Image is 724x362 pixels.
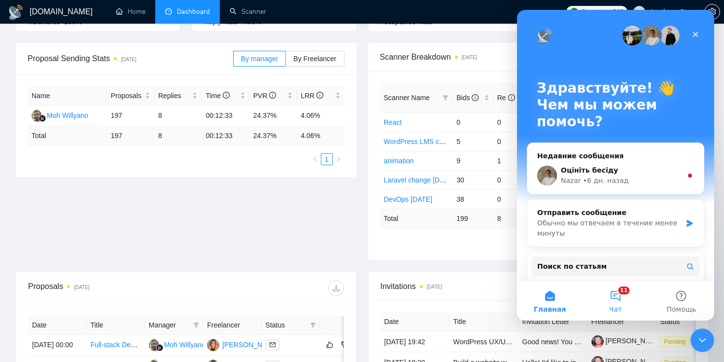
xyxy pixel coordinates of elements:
time: [DATE] [462,55,477,60]
th: Title [449,312,518,331]
a: homeHome [116,7,145,16]
div: Proposals [28,280,186,296]
th: Invitation Letter [518,312,587,331]
a: animation [384,157,414,165]
span: Connects: [581,6,611,17]
span: By Freelancer [293,55,336,63]
th: Freelancer [587,312,656,331]
a: MWMoh Willyano [149,340,206,348]
button: dislike [339,339,350,351]
span: filter [308,318,318,332]
td: Full-stack Developer (React/Next.js) [86,335,144,356]
a: IK[PERSON_NAME] [207,340,279,348]
span: 4.06% [242,18,262,26]
iframe: To enrich screen reader interactions, please activate Accessibility in Grammarly extension settings [690,328,714,352]
th: Proposals [107,86,154,106]
td: 5 [452,132,493,151]
span: filter [443,95,448,101]
img: MW [149,339,161,351]
button: like [324,339,336,351]
td: 4.06% [297,106,344,126]
li: Next Page [333,153,345,165]
button: left [309,153,321,165]
span: Proposals [111,90,143,101]
img: MW [32,109,44,122]
img: logo [8,4,24,20]
span: LRR [301,92,323,100]
a: searchScanner [230,7,266,16]
td: 00:12:33 [202,126,249,145]
button: right [333,153,345,165]
span: filter [193,322,199,328]
span: Bids [456,94,479,102]
span: Dashboard [177,7,210,16]
th: Title [86,316,144,335]
span: info-circle [316,92,323,99]
td: 0 [493,170,534,189]
button: setting [704,4,720,20]
span: Scanner Breakdown [380,51,697,63]
span: user [636,8,643,15]
th: Name [28,86,107,106]
td: 199 [452,209,493,228]
img: gigradar-bm.png [39,115,46,122]
td: 0 [452,112,493,132]
a: setting [704,8,720,16]
a: Full-stack Developer (React/Next.js) [90,341,201,349]
td: 9 [452,151,493,170]
span: Replies [158,90,190,101]
span: -- [436,18,441,26]
a: 1 [321,154,332,165]
span: info-circle [223,92,230,99]
a: WordPress LMS change [DATE] [384,138,482,145]
td: [DATE] 19:42 [380,331,449,352]
span: Reply Rate [204,18,238,26]
span: filter [310,322,316,328]
a: [PERSON_NAME] [591,337,662,345]
img: IK [207,339,219,351]
li: Previous Page [309,153,321,165]
td: 00:12:33 [202,106,249,126]
div: Moh Willyano [164,339,206,350]
span: Acceptance Rate [380,18,433,26]
span: 100% [64,18,82,26]
span: filter [441,90,450,105]
span: Time [206,92,229,100]
div: [PERSON_NAME] [222,339,279,350]
td: Total [28,126,107,145]
a: MWMoh Willyano [32,111,88,119]
span: dashboard [165,8,172,15]
span: Proposal Sending Stats [28,52,233,65]
span: filter [191,318,201,332]
td: 0 [493,132,534,151]
td: 8 [493,209,534,228]
td: 0 [493,189,534,209]
span: left [312,156,318,162]
a: DevOps [DATE] [384,195,433,203]
span: Scanner Name [384,94,430,102]
td: 8 [154,106,202,126]
time: [DATE] [427,284,442,290]
li: 1 [321,153,333,165]
th: Date [380,312,449,331]
span: info-circle [472,94,479,101]
span: info-circle [269,92,276,99]
td: 197 [107,126,154,145]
